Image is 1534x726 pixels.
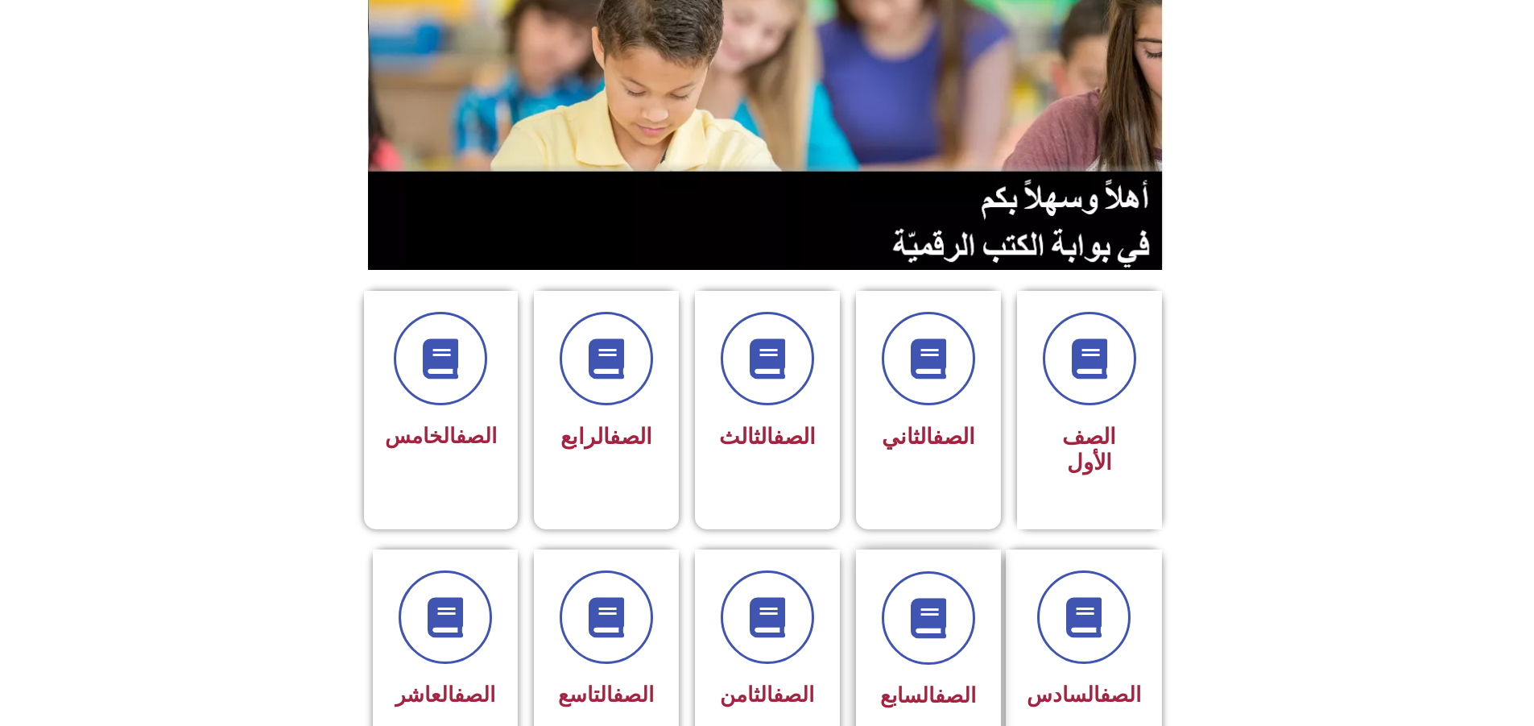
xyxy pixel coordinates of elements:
span: الصف الأول [1062,424,1116,475]
span: السادس [1027,682,1141,707]
span: الثامن [720,682,814,707]
a: الصف [456,424,497,448]
span: التاسع [558,682,654,707]
a: الصف [773,424,816,450]
span: الثاني [882,424,975,450]
a: الصف [1100,682,1141,707]
span: العاشر [395,682,495,707]
span: الثالث [719,424,816,450]
span: الرابع [560,424,652,450]
a: الصف [773,682,814,707]
a: الصف [935,683,976,707]
a: الصف [932,424,975,450]
span: الخامس [385,424,497,448]
a: الصف [454,682,495,707]
a: الصف [610,424,652,450]
span: السابع [880,683,976,707]
a: الصف [613,682,654,707]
